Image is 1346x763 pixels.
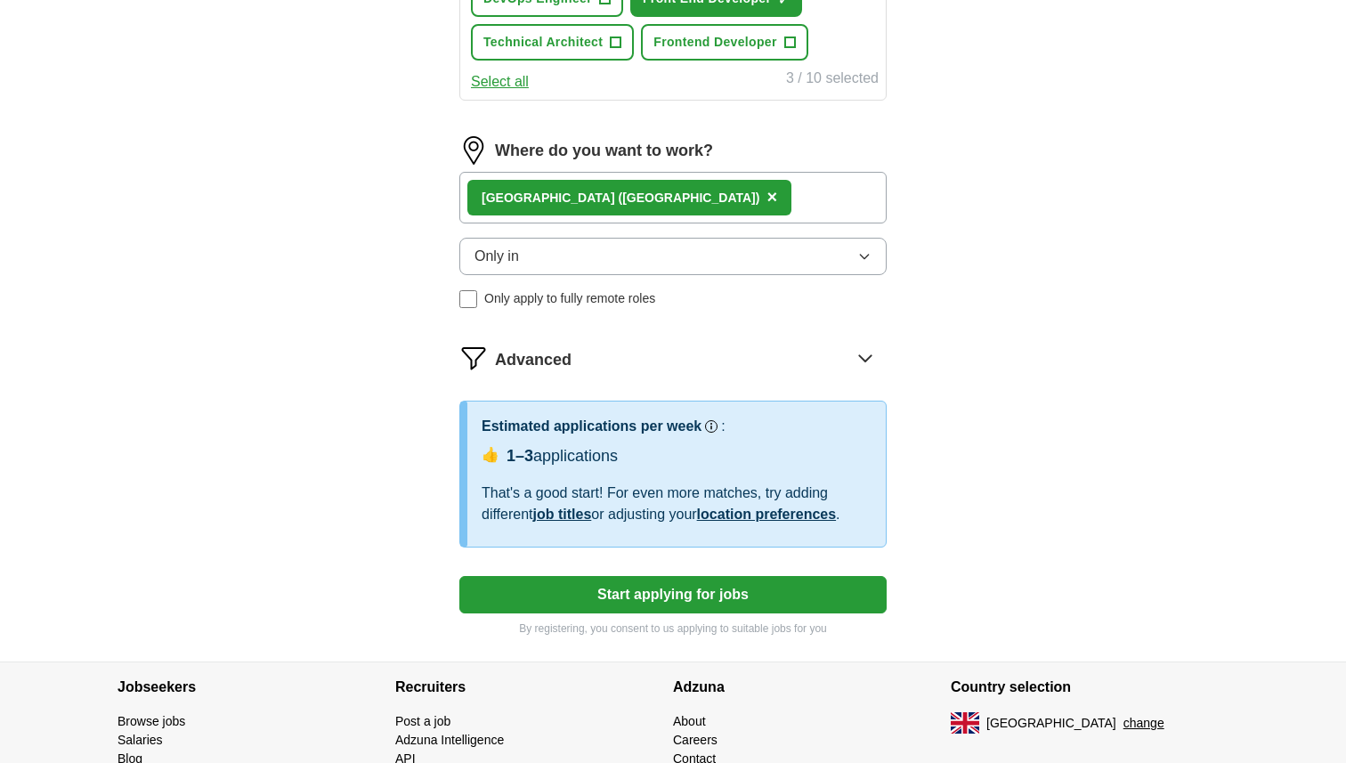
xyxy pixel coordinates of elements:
[459,344,488,372] img: filter
[482,483,872,525] div: That's a good start! For even more matches, try adding different or adjusting your .
[459,576,887,613] button: Start applying for jobs
[951,712,979,734] img: UK flag
[118,714,185,728] a: Browse jobs
[653,33,777,52] span: Frontend Developer
[495,139,713,163] label: Where do you want to work?
[483,33,603,52] span: Technical Architect
[459,290,477,308] input: Only apply to fully remote roles
[471,71,529,93] button: Select all
[395,733,504,747] a: Adzuna Intelligence
[986,714,1116,733] span: [GEOGRAPHIC_DATA]
[484,289,655,308] span: Only apply to fully remote roles
[673,714,706,728] a: About
[641,24,808,61] button: Frontend Developer
[459,238,887,275] button: Only in
[471,24,634,61] button: Technical Architect
[459,621,887,637] p: By registering, you consent to us applying to suitable jobs for you
[697,507,837,522] a: location preferences
[721,416,725,437] h3: :
[395,714,450,728] a: Post a job
[118,733,163,747] a: Salaries
[459,136,488,165] img: location.png
[507,444,618,468] div: applications
[1123,714,1164,733] button: change
[482,191,615,205] strong: [GEOGRAPHIC_DATA]
[482,444,499,466] span: 👍
[495,348,572,372] span: Advanced
[951,662,1228,712] h4: Country selection
[533,507,592,522] a: job titles
[474,246,519,267] span: Only in
[766,187,777,207] span: ×
[766,184,777,211] button: ×
[618,191,759,205] span: ([GEOGRAPHIC_DATA])
[673,733,718,747] a: Careers
[786,68,879,93] div: 3 / 10 selected
[507,447,533,465] span: 1–3
[482,416,701,437] h3: Estimated applications per week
